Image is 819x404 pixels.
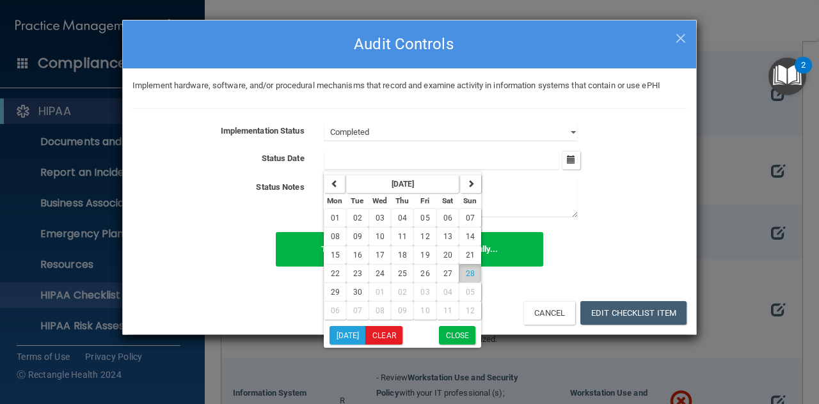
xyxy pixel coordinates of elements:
[324,283,346,301] button: 29
[420,269,429,278] span: 26
[391,283,413,301] button: 02
[395,196,409,205] small: Thursday
[346,283,369,301] button: 30
[331,288,340,297] span: 29
[123,78,696,93] div: Implement hardware, software, and/or procedural mechanisms that record and examine activity in in...
[376,232,385,241] span: 10
[442,196,453,205] small: Saturday
[346,245,369,264] button: 16
[466,269,475,278] span: 28
[466,232,475,241] span: 14
[369,208,391,227] button: 03
[346,301,369,320] button: 07
[369,264,391,283] button: 24
[330,326,366,345] button: [DATE]
[256,182,304,192] b: Status Notes
[398,214,407,222] span: 04
[376,288,385,297] span: 01
[420,232,429,241] span: 12
[353,288,362,297] span: 30
[420,251,429,260] span: 19
[675,24,687,49] span: ×
[466,306,475,315] span: 12
[459,283,481,301] button: 05
[420,306,429,315] span: 10
[398,288,407,297] span: 02
[132,30,687,58] h4: Audit Controls
[331,232,340,241] span: 08
[369,283,391,301] button: 01
[398,269,407,278] span: 25
[443,288,452,297] span: 04
[413,301,436,320] button: 10
[459,264,481,283] button: 28
[420,288,429,297] span: 03
[376,306,385,315] span: 08
[459,245,481,264] button: 21
[392,180,415,189] strong: [DATE]
[398,232,407,241] span: 11
[436,301,459,320] button: 11
[420,196,429,205] small: Friday
[801,65,806,82] div: 2
[376,269,385,278] span: 24
[439,326,476,345] button: Close
[436,245,459,264] button: 20
[420,214,429,222] span: 05
[262,153,305,163] b: Status Date
[459,301,481,320] button: 12
[331,306,340,315] span: 06
[372,196,387,205] small: Wednesday
[459,208,481,227] button: 07
[346,227,369,245] button: 09
[353,232,362,241] span: 09
[221,126,305,136] b: Implementation Status
[324,227,346,245] button: 08
[353,214,362,222] span: 02
[391,208,413,227] button: 04
[365,326,402,345] button: Clear
[369,227,391,245] button: 10
[466,288,475,297] span: 05
[376,214,385,222] span: 03
[331,251,340,260] span: 15
[768,58,806,95] button: Open Resource Center, 2 new notifications
[346,264,369,283] button: 23
[391,301,413,320] button: 09
[443,251,452,260] span: 20
[443,306,452,315] span: 11
[353,306,362,315] span: 07
[459,227,481,245] button: 14
[369,245,391,264] button: 17
[391,245,413,264] button: 18
[353,269,362,278] span: 23
[413,227,436,245] button: 12
[331,214,340,222] span: 01
[413,283,436,301] button: 03
[436,283,459,301] button: 04
[436,227,459,245] button: 13
[413,264,436,283] button: 26
[436,208,459,227] button: 06
[443,232,452,241] span: 13
[353,251,362,260] span: 16
[466,214,475,222] span: 07
[391,264,413,283] button: 25
[376,251,385,260] span: 17
[391,227,413,245] button: 11
[398,306,407,315] span: 09
[413,208,436,227] button: 05
[463,196,477,205] small: Sunday
[443,269,452,278] span: 27
[324,208,346,227] button: 01
[351,196,363,205] small: Tuesday
[580,301,687,325] button: Edit Checklist Item
[443,214,452,222] span: 06
[327,196,342,205] small: Monday
[436,264,459,283] button: 27
[523,301,575,325] button: Cancel
[369,301,391,320] button: 08
[398,251,407,260] span: 18
[346,208,369,227] button: 02
[321,244,498,254] b: The Checklist Item was updated successfully...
